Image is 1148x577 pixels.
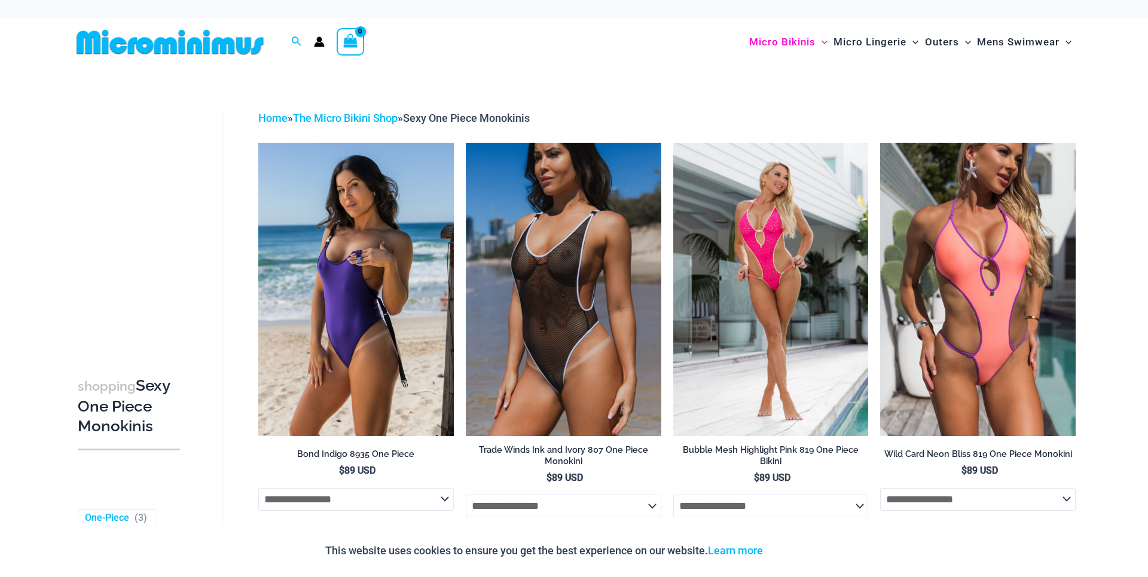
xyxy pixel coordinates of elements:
span: ( ) [135,512,147,524]
iframe: TrustedSite Certified [78,100,185,339]
a: Bond Indigo 8935 One Piece 09Bond Indigo 8935 One Piece 10Bond Indigo 8935 One Piece 10 [258,143,454,435]
button: Accept [772,536,823,565]
p: This website uses cookies to ensure you get the best experience on our website. [325,542,763,560]
img: MM SHOP LOGO FLAT [72,29,268,56]
span: Menu Toggle [906,27,918,57]
a: Trade Winds Ink and Ivory 807 One Piece Monokini [466,444,661,471]
bdi: 89 USD [339,465,375,476]
span: 3 [138,512,143,523]
a: Bond Indigo 8935 One Piece [258,449,454,464]
a: The Micro Bikini Shop [293,112,398,124]
a: Bubble Mesh Highlight Pink 819 One Piece 01Bubble Mesh Highlight Pink 819 One Piece 03Bubble Mesh... [673,143,869,435]
a: Wild Card Neon Bliss 819 One Piece Monokini [880,449,1076,464]
a: Home [258,112,288,124]
a: Search icon link [291,35,302,50]
span: $ [961,465,967,476]
span: Mens Swimwear [977,27,1060,57]
span: $ [754,472,759,483]
h2: Trade Winds Ink and Ivory 807 One Piece Monokini [466,444,661,466]
img: Bubble Mesh Highlight Pink 819 One Piece 01 [673,143,869,435]
span: Menu Toggle [816,27,828,57]
h3: Sexy One Piece Monokinis [78,376,180,437]
span: $ [546,472,552,483]
span: Micro Lingerie [833,27,906,57]
img: Bond Indigo 8935 One Piece 09 [258,143,454,435]
a: Micro BikinisMenu ToggleMenu Toggle [746,24,831,60]
a: Bubble Mesh Highlight Pink 819 One Piece Bikini [673,444,869,471]
img: Wild Card Neon Bliss 819 One Piece 04 [880,143,1076,435]
a: One-Piece [85,512,129,524]
a: Tradewinds Ink and Ivory 807 One Piece 03Tradewinds Ink and Ivory 807 One Piece 04Tradewinds Ink ... [466,143,661,435]
bdi: 89 USD [546,472,583,483]
a: Micro LingerieMenu ToggleMenu Toggle [831,24,921,60]
a: Account icon link [314,36,325,47]
span: Sexy One Piece Monokinis [403,112,530,124]
h2: Wild Card Neon Bliss 819 One Piece Monokini [880,449,1076,460]
bdi: 89 USD [961,465,998,476]
span: » » [258,112,530,124]
a: Learn more [708,544,763,557]
span: shopping [78,379,136,394]
img: Tradewinds Ink and Ivory 807 One Piece 03 [466,143,661,435]
span: Menu Toggle [959,27,971,57]
a: Wild Card Neon Bliss 819 One Piece 04Wild Card Neon Bliss 819 One Piece 05Wild Card Neon Bliss 81... [880,143,1076,435]
a: Mens SwimwearMenu ToggleMenu Toggle [974,24,1074,60]
a: OutersMenu ToggleMenu Toggle [922,24,974,60]
span: Menu Toggle [1060,27,1071,57]
span: $ [339,465,344,476]
span: Outers [925,27,959,57]
a: View Shopping Cart, empty [337,28,364,56]
h2: Bond Indigo 8935 One Piece [258,449,454,460]
nav: Site Navigation [744,22,1076,62]
h2: Bubble Mesh Highlight Pink 819 One Piece Bikini [673,444,869,466]
bdi: 89 USD [754,472,790,483]
span: Micro Bikinis [749,27,816,57]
